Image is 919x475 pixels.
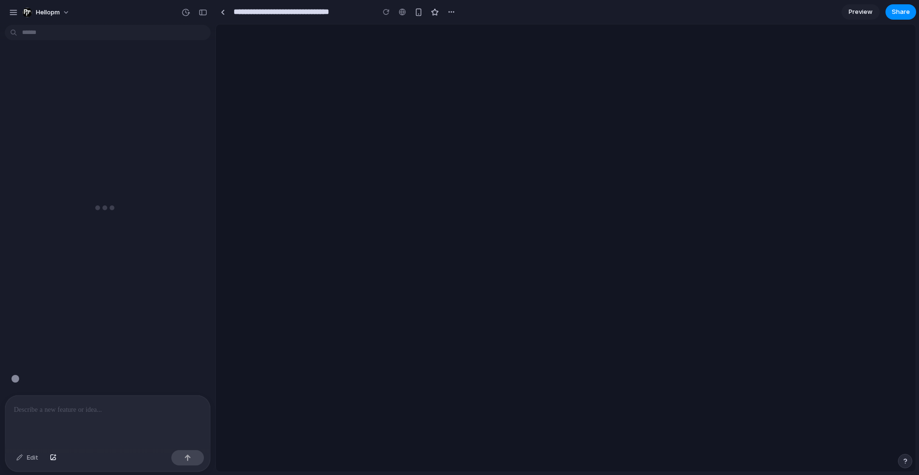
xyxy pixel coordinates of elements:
a: Preview [841,4,880,20]
button: Share [885,4,916,20]
span: Preview [849,7,873,17]
button: hellopm [19,5,75,20]
span: hellopm [36,8,60,17]
span: Share [892,7,910,17]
